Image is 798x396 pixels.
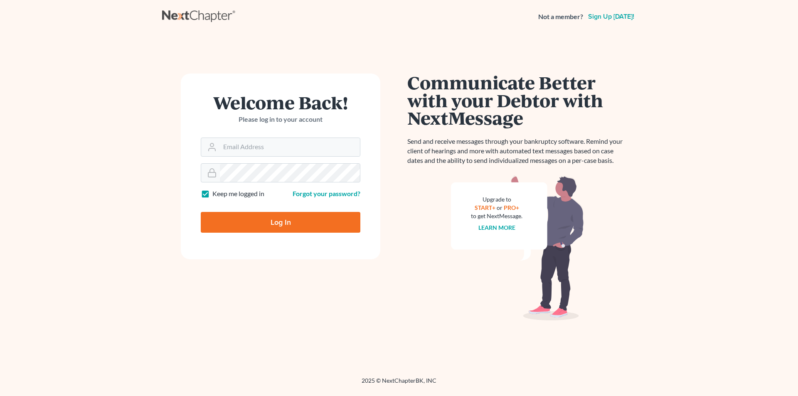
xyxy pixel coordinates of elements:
[471,195,522,204] div: Upgrade to
[471,212,522,220] div: to get NextMessage.
[201,115,360,124] p: Please log in to your account
[451,175,584,321] img: nextmessage_bg-59042aed3d76b12b5cd301f8e5b87938c9018125f34e5fa2b7a6b67550977c72.svg
[497,204,502,211] span: or
[293,189,360,197] a: Forgot your password?
[586,13,636,20] a: Sign up [DATE]!
[407,137,628,165] p: Send and receive messages through your bankruptcy software. Remind your client of hearings and mo...
[220,138,360,156] input: Email Address
[478,224,515,231] a: Learn more
[212,189,264,199] label: Keep me logged in
[475,204,495,211] a: START+
[407,74,628,127] h1: Communicate Better with your Debtor with NextMessage
[201,212,360,233] input: Log In
[201,93,360,111] h1: Welcome Back!
[538,12,583,22] strong: Not a member?
[504,204,519,211] a: PRO+
[162,376,636,391] div: 2025 © NextChapterBK, INC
